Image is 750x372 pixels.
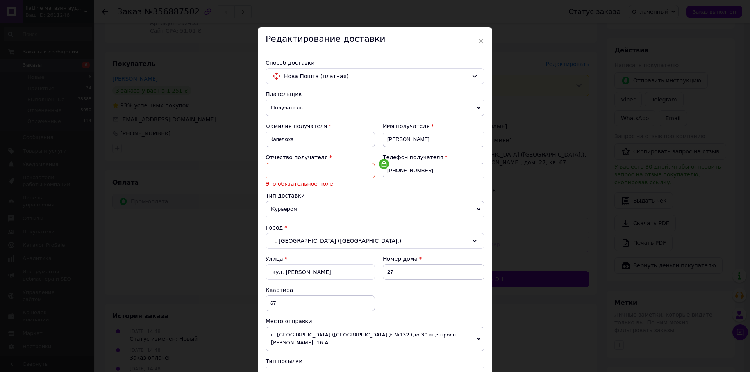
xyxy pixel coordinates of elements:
span: Получатель [266,100,484,116]
input: +380 [383,163,484,178]
span: Отчество получателя [266,154,328,160]
span: Номер дома [383,256,418,262]
div: г. [GEOGRAPHIC_DATA] ([GEOGRAPHIC_DATA].) [266,233,484,249]
span: Курьером [266,201,484,217]
span: Это обязательное поле [266,180,375,188]
span: Телефон получателя [383,154,443,160]
span: Нова Пошта (платная) [284,72,468,80]
span: Имя получателя [383,123,430,129]
span: × [477,34,484,48]
span: г. [GEOGRAPHIC_DATA] ([GEOGRAPHIC_DATA].): №132 (до 30 кг): просп. [PERSON_NAME], 16-А [266,327,484,351]
span: Тип посылки [266,358,302,364]
span: Плательщик [266,91,302,97]
span: Квартира [266,287,293,293]
label: Улица [266,256,283,262]
div: Способ доставки [266,59,484,67]
div: Редактирование доставки [258,27,492,51]
div: Город [266,224,484,231]
span: Тип доставки [266,192,305,199]
span: Фамилия получателя [266,123,327,129]
span: Место отправки [266,318,312,324]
